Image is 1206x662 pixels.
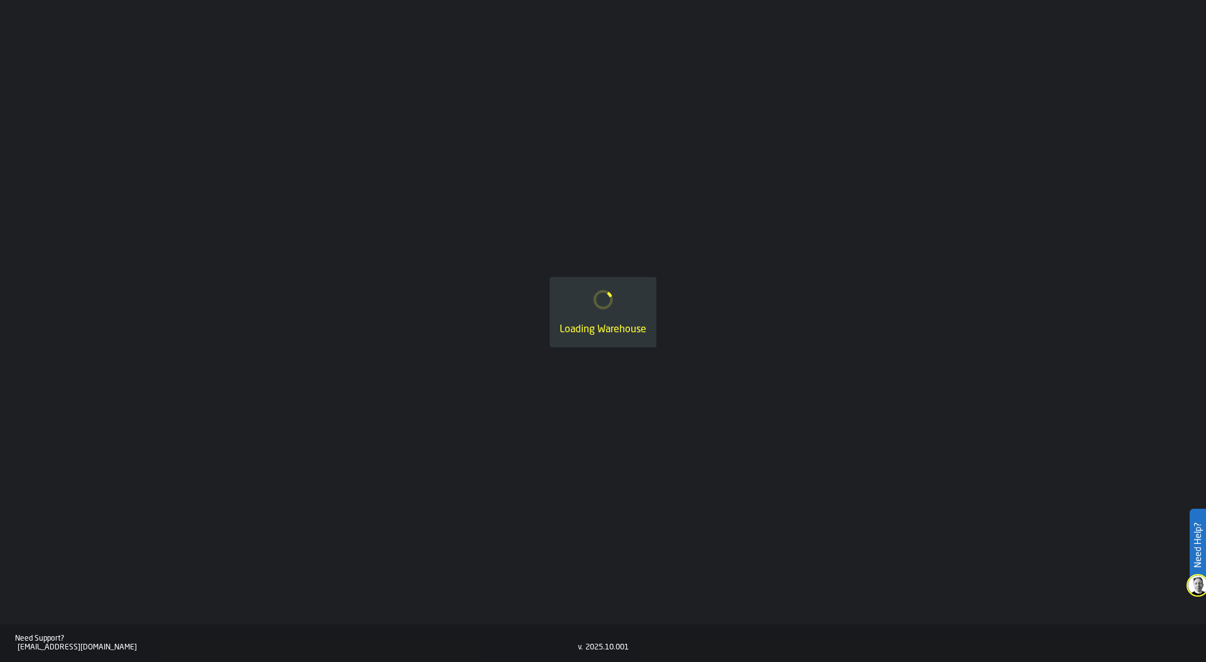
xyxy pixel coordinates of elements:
[18,643,578,652] div: [EMAIL_ADDRESS][DOMAIN_NAME]
[15,634,578,652] a: Need Support?[EMAIL_ADDRESS][DOMAIN_NAME]
[585,643,629,652] div: 2025.10.001
[578,643,583,652] div: v.
[560,322,646,337] div: Loading Warehouse
[15,634,578,643] div: Need Support?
